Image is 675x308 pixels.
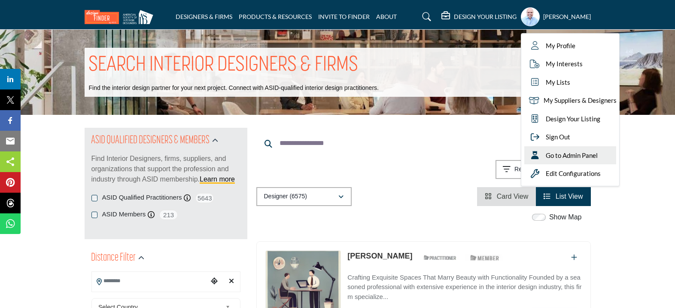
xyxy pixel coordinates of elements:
a: Learn more [200,176,235,183]
a: DESIGNERS & FIRMS [176,13,232,20]
li: Card View [477,187,536,206]
a: Search [414,10,437,24]
img: ASID Qualified Practitioners Badge Icon [420,253,459,263]
li: List View [536,187,590,206]
a: My Suppliers & Designers [524,91,616,110]
label: ASID Qualified Practitioners [102,193,182,203]
p: Find the interior design partner for your next project. Connect with ASID-qualified interior desi... [89,84,379,92]
span: My Suppliers & Designers [544,95,617,105]
label: ASID Members [102,209,146,219]
a: My Lists [524,73,616,92]
span: List View [556,193,583,200]
h5: [PERSON_NAME] [543,12,591,21]
a: My Profile [524,37,616,55]
input: Search Location [92,273,208,290]
a: Add To List [572,254,578,261]
div: Choose your current location [208,272,221,291]
div: DESIGN YOUR LISTING [441,12,517,22]
button: Relevance [496,160,591,179]
p: Kay Sartor [347,250,412,262]
a: [PERSON_NAME] [347,252,412,260]
p: Relevance [514,165,543,174]
h1: SEARCH INTERIOR DESIGNERS & FIRMS [89,52,359,79]
input: ASID Members checkbox [91,212,98,218]
button: Show hide supplier dropdown [521,7,540,26]
a: View Card [485,193,528,200]
a: Crafting Exquisite Spaces That Marry Beauty with Functionality Founded by a seasoned professional... [347,268,581,302]
h2: ASID QUALIFIED DESIGNERS & MEMBERS [91,133,210,148]
span: Design Your Listing [546,114,600,124]
span: Edit Configurations [546,169,601,179]
span: My Lists [546,77,570,87]
a: My Interests [524,55,616,73]
a: PRODUCTS & RESOURCES [239,13,312,20]
a: INVITE TO FINDER [318,13,370,20]
div: Clear search location [225,272,238,291]
span: Card View [497,193,529,200]
span: 213 [159,209,178,220]
p: Find Interior Designers, firms, suppliers, and organizations that support the profession and indu... [91,154,240,185]
span: Sign Out [546,132,570,142]
p: Designer (6575) [264,192,307,201]
button: Designer (6575) [256,187,352,206]
input: ASID Qualified Practitioners checkbox [91,195,98,201]
input: Search Keyword [256,133,591,154]
p: Crafting Exquisite Spaces That Marry Beauty with Functionality Founded by a seasoned professional... [347,273,581,302]
h5: DESIGN YOUR LISTING [454,13,517,21]
a: Design Your Listing [524,110,616,128]
span: My Interests [546,59,583,69]
span: My Profile [546,41,575,51]
span: Go to Admin Panel [546,151,598,160]
label: Show Map [549,212,582,222]
h2: Distance Filter [91,250,136,266]
span: 5643 [195,193,214,203]
a: View List [544,193,583,200]
img: Site Logo [85,10,158,24]
a: ABOUT [376,13,397,20]
img: ASID Members Badge Icon [465,253,504,263]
